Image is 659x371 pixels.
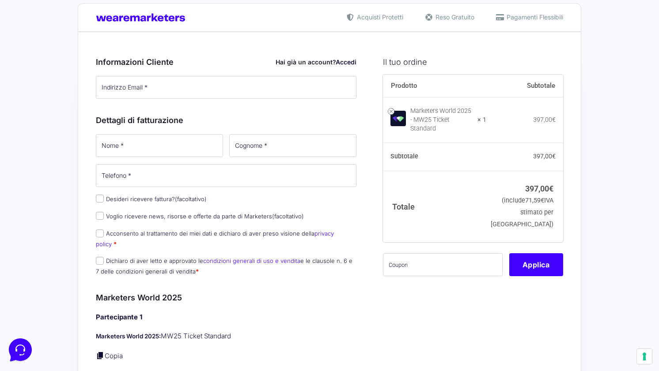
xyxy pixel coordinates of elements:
[486,75,563,97] th: Subtotale
[383,75,487,97] th: Prodotto
[27,296,42,304] p: Home
[433,12,474,22] span: Reso Gratuito
[96,114,356,126] h3: Dettagli di fatturazione
[355,12,403,22] span: Acquisti Protetti
[96,312,356,322] h4: Partecipante 1
[96,212,104,220] input: Voglio ricevere news, risorse e offerte da parte di Marketers(facoltativo)
[94,109,163,116] a: Apri Centro Assistenza
[96,257,352,274] label: Dichiaro di aver letto e approvato le e le clausole n. 6 e 7 delle condizioni generali di vendita
[61,283,116,304] button: Messaggi
[552,116,556,123] span: €
[175,195,207,202] span: (facoltativo)
[96,56,356,68] h3: Informazioni Cliente
[96,333,161,340] strong: Marketers World 2025:
[7,337,34,363] iframe: Customerly Messenger Launcher
[14,74,163,92] button: Inizia una conversazione
[14,35,75,42] span: Le tue conversazioni
[7,283,61,304] button: Home
[20,128,144,137] input: Cerca un articolo...
[533,153,556,160] bdi: 397,00
[383,56,563,68] h3: Il tuo ordine
[203,257,300,264] a: condizioni generali di uso e vendita
[14,109,69,116] span: Trova una risposta
[525,184,553,193] bdi: 397,00
[76,296,100,304] p: Messaggi
[57,79,130,86] span: Inizia una conversazione
[96,134,223,157] input: Nome *
[14,49,32,67] img: dark
[96,195,104,202] input: Desideri ricevere fattura?(facoltativo)
[229,134,356,157] input: Cognome *
[96,331,356,341] p: MW25 Ticket Standard
[552,153,556,160] span: €
[410,107,472,133] div: Marketers World 2025 - MW25 Ticket Standard
[525,197,544,204] span: 71,59
[136,296,149,304] p: Aiuto
[7,7,148,21] h2: Ciao da Marketers 👋
[272,213,304,220] span: (facoltativo)
[105,352,123,360] a: Copia
[477,116,486,124] strong: × 1
[383,253,503,276] input: Coupon
[383,143,487,171] th: Subtotale
[96,213,304,220] label: Voglio ricevere news, risorse e offerte da parte di Marketers
[504,12,563,22] span: Pagamenti Flessibili
[42,49,60,67] img: dark
[383,171,487,242] th: Totale
[533,116,556,123] bdi: 397,00
[96,230,334,247] a: privacy policy
[96,195,207,202] label: Desideri ricevere fattura?
[549,184,553,193] span: €
[96,351,105,360] a: Copia i dettagli dell'acquirente
[28,49,46,67] img: dark
[541,197,544,204] span: €
[115,283,170,304] button: Aiuto
[96,257,104,265] input: Dichiaro di aver letto e approvato lecondizioni generali di uso e venditae le clausole n. 6 e 7 d...
[96,76,356,99] input: Indirizzo Email *
[96,164,356,187] input: Telefono *
[96,229,104,237] input: Acconsento al trattamento dei miei dati e dichiaro di aver preso visione dellaprivacy policy
[390,111,406,126] img: Marketers World 2025 - MW25 Ticket Standard
[276,57,356,67] div: Hai già un account?
[509,253,563,276] button: Applica
[96,292,356,304] h3: Marketers World 2025
[637,349,652,364] button: Le tue preferenze relative al consenso per le tecnologie di tracciamento
[96,230,334,247] label: Acconsento al trattamento dei miei dati e dichiaro di aver preso visione della
[336,58,356,66] a: Accedi
[491,197,553,228] small: (include IVA stimato per [GEOGRAPHIC_DATA])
